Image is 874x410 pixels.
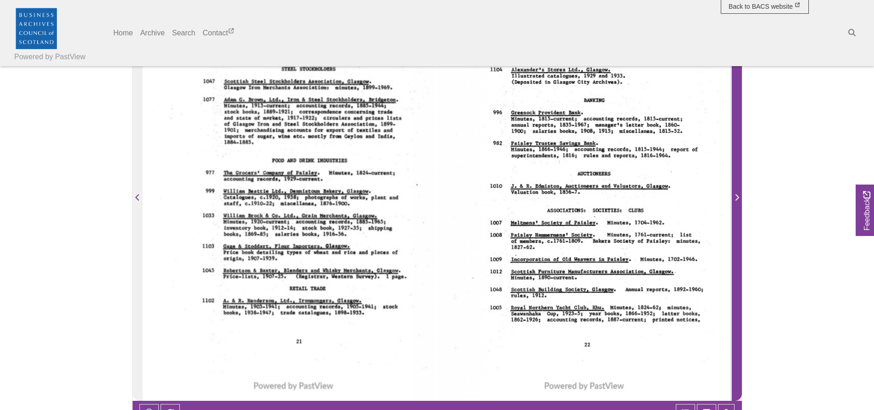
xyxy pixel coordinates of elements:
a: Business Archives Council of Scotland logo [14,4,58,52]
span: Feedback [862,191,873,230]
a: Archive [137,24,168,42]
a: Home [110,24,137,42]
span: Back to BACS website [729,3,793,10]
img: Business Archives Council of Scotland [14,6,58,50]
a: Search [168,24,199,42]
a: Contact [199,24,239,42]
a: Would you like to provide feedback? [856,185,874,236]
a: Powered by PastView [14,51,85,62]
